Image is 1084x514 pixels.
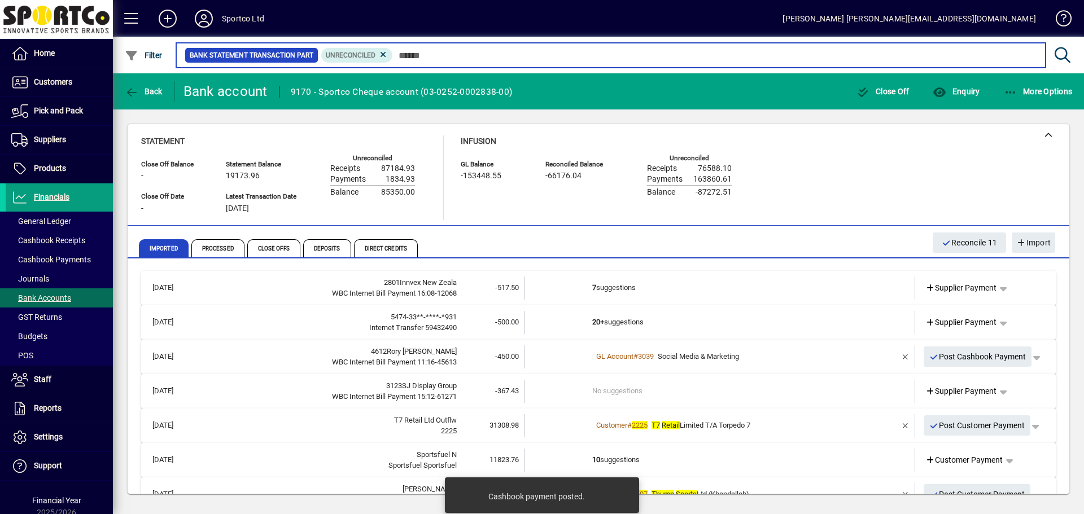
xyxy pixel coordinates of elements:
a: Cashbook Receipts [6,231,113,250]
button: Filter [122,45,165,65]
td: suggestions [592,276,849,300]
a: Suppliers [6,126,113,154]
span: Social Media & Marketing [658,352,739,361]
span: Statement Balance [226,161,296,168]
div: Bank account [183,82,268,100]
div: Pierre Import [200,484,457,495]
span: 3039 [638,352,654,361]
span: Cashbook Payments [11,255,91,264]
a: Knowledge Base [1047,2,1070,39]
span: Bank Accounts [11,293,71,302]
td: [DATE] [147,345,200,368]
span: Close Off [856,87,910,96]
span: Payments [330,175,366,184]
span: Reconciled Balance [545,161,613,168]
span: 1834.93 [386,175,415,184]
button: Profile [186,8,222,29]
button: Import [1012,232,1055,253]
a: Reports [6,394,113,423]
td: [DATE] [147,276,200,300]
a: Support [6,452,113,480]
button: Post Customer Payment [924,484,1031,504]
span: Products [34,164,66,173]
td: No suggestions [592,380,849,403]
a: Home [6,39,113,68]
a: Cashbook Payments [6,250,113,269]
mat-chip: Reconciliation Status: Unreconciled [321,48,393,63]
div: 2801Innvex New Zeala [200,277,457,288]
a: Supplier Payment [921,381,1002,401]
span: 85350.00 [381,188,415,197]
mat-expansion-panel-header: [DATE]4612Rory [PERSON_NAME]WBC Internet Bill Payment 11:16-45613-450.00GL Account#3039Social Med... [141,340,1056,374]
span: Bank Statement Transaction Part [190,50,313,61]
span: Customer [596,421,627,429]
a: General Ledger [6,212,113,231]
span: 19173.96 [226,172,260,181]
span: Supplier Payment [925,317,997,328]
span: Supplier Payment [925,282,997,294]
button: Remove [897,348,915,366]
span: # [633,352,638,361]
span: Journals [11,274,49,283]
button: More Options [1001,81,1076,102]
span: -66176.04 [545,172,582,181]
button: Reconcile 11 [933,232,1007,253]
span: Import [1016,234,1051,252]
div: WBC Internet Bill Payment [200,357,457,368]
a: Customer Payment [921,450,1008,470]
span: -367.43 [495,386,519,395]
button: Post Cashbook Payment [924,346,1032,367]
b: 20+ [592,318,604,326]
span: Close Offs [247,239,300,257]
a: Journals [6,269,113,288]
span: 31308.98 [489,421,519,429]
span: Receipts [330,164,360,173]
a: Customers [6,68,113,96]
span: Unreconciled [326,51,375,59]
span: General Ledger [11,217,71,226]
span: Processed [191,239,244,257]
span: 11823.76 [489,455,519,464]
span: Reports [34,403,62,412]
span: Cashbook Receipts [11,236,85,245]
span: Post Customer Payment [929,416,1025,435]
b: 10 [592,455,600,464]
td: suggestions [592,311,849,334]
em: Thump [652,490,674,498]
span: # [627,421,632,429]
div: 2225 [200,425,457,437]
app-page-header-button: Back [113,81,175,102]
a: Pick and Pack [6,97,113,125]
span: Receipts [647,164,677,173]
span: 76588.10 [698,164,732,173]
span: Reconcile 11 [942,234,998,252]
button: Remove [897,485,915,503]
span: -517.50 [495,283,519,292]
span: -500.00 [495,318,519,326]
span: 87184.93 [381,164,415,173]
span: Post Customer Payment [929,485,1025,504]
a: Supplier Payment [921,278,1002,298]
span: POS [11,351,33,360]
span: Post Cashbook Payment [929,348,1026,366]
span: Filter [125,51,163,60]
em: Retail [662,421,680,429]
span: - [141,172,143,181]
a: Staff [6,366,113,394]
span: More Options [1004,87,1073,96]
a: Products [6,155,113,183]
mat-expansion-panel-header: [DATE]5474-33**-****-*931Internet Transfer 59432490-500.0020+suggestionsSupplier Payment [141,305,1056,340]
span: GL Balance [461,161,528,168]
span: GST Returns [11,313,62,322]
span: Suppliers [34,135,66,144]
div: 9170 - Sportco Cheque account (03-0252-0002838-00) [291,83,513,101]
td: [DATE] [147,311,200,334]
span: GL Account [596,352,633,361]
span: Balance [330,188,359,197]
span: Deposits [303,239,351,257]
span: Balance [647,188,675,197]
a: GST Returns [6,307,113,327]
div: [PERSON_NAME] [PERSON_NAME][EMAIL_ADDRESS][DOMAIN_NAME] [783,10,1036,28]
div: Sportco Ltd [222,10,264,28]
span: Ltd (Khandallah) [652,490,749,498]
